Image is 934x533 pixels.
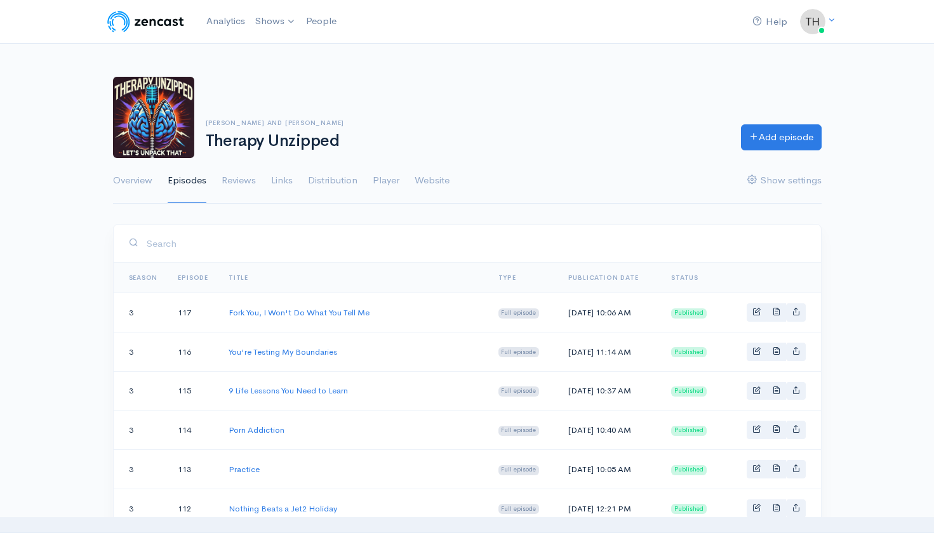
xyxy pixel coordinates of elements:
[800,9,825,34] img: ...
[271,158,293,204] a: Links
[558,371,662,411] td: [DATE] 10:37 AM
[229,464,260,475] a: Practice
[229,424,284,435] a: Porn Addiction
[498,465,540,475] span: Full episode
[114,489,168,528] td: 3
[671,504,707,514] span: Published
[229,503,337,514] a: Nothing Beats a Jet2 Holiday
[114,293,168,332] td: 3
[671,386,707,397] span: Published
[671,308,707,319] span: Published
[113,158,152,204] a: Overview
[308,158,357,204] a: Distribution
[178,273,208,282] a: Episode
[168,411,218,450] td: 114
[168,450,218,489] td: 113
[201,8,250,35] a: Analytics
[747,343,806,361] div: Basic example
[498,386,540,397] span: Full episode
[168,332,218,371] td: 116
[671,465,707,475] span: Published
[671,426,707,436] span: Published
[105,9,186,34] img: ZenCast Logo
[168,489,218,528] td: 112
[168,158,206,204] a: Episodes
[498,347,540,357] span: Full episode
[741,124,822,150] a: Add episode
[558,411,662,450] td: [DATE] 10:40 AM
[498,426,540,436] span: Full episode
[747,8,792,36] a: Help
[206,119,726,126] h6: [PERSON_NAME] and [PERSON_NAME]
[558,332,662,371] td: [DATE] 11:14 AM
[114,332,168,371] td: 3
[558,489,662,528] td: [DATE] 12:21 PM
[498,273,516,282] a: Type
[747,460,806,478] div: Basic example
[229,385,348,396] a: 9 Life Lessons You Need to Learn
[168,371,218,411] td: 115
[229,307,370,318] a: Fork You, I Won't Do What You Tell Me
[747,382,806,400] div: Basic example
[129,273,158,282] a: Season
[229,346,337,357] a: You're Testing My Boundaries
[373,158,399,204] a: Player
[222,158,256,204] a: Reviews
[747,303,806,322] div: Basic example
[114,371,168,411] td: 3
[114,411,168,450] td: 3
[168,293,218,332] td: 117
[747,499,806,518] div: Basic example
[558,450,662,489] td: [DATE] 10:05 AM
[229,273,248,282] a: Title
[747,158,822,204] a: Show settings
[891,490,921,520] iframe: gist-messenger-bubble-iframe
[301,8,342,35] a: People
[568,273,639,282] a: Publication date
[671,347,707,357] span: Published
[498,504,540,514] span: Full episode
[415,158,450,204] a: Website
[146,230,806,256] input: Search
[498,308,540,319] span: Full episode
[250,8,301,36] a: Shows
[747,421,806,439] div: Basic example
[206,132,726,150] h1: Therapy Unzipped
[671,273,698,282] span: Status
[558,293,662,332] td: [DATE] 10:06 AM
[114,450,168,489] td: 3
